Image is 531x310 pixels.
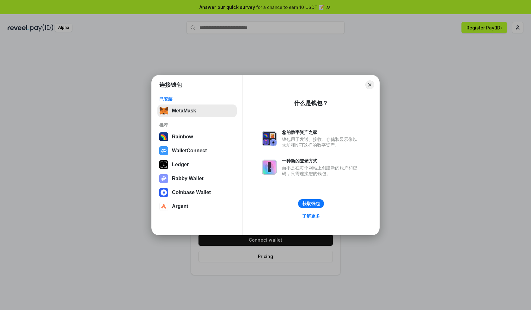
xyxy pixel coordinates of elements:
[302,213,320,219] div: 了解更多
[157,104,237,117] button: MetaMask
[157,200,237,213] button: Argent
[262,131,277,146] img: svg+xml,%3Csvg%20xmlns%3D%22http%3A%2F%2Fwww.w3.org%2F2000%2Fsvg%22%20fill%3D%22none%22%20viewBox...
[365,80,374,89] button: Close
[294,99,328,107] div: 什么是钱包？
[159,96,235,102] div: 已安装
[159,146,168,155] img: svg+xml,%3Csvg%20width%3D%2228%22%20height%3D%2228%22%20viewBox%3D%220%200%2028%2028%22%20fill%3D...
[159,160,168,169] img: svg+xml,%3Csvg%20xmlns%3D%22http%3A%2F%2Fwww.w3.org%2F2000%2Fsvg%22%20width%3D%2228%22%20height%3...
[282,158,360,164] div: 一种新的登录方式
[159,132,168,141] img: svg+xml,%3Csvg%20width%3D%22120%22%20height%3D%22120%22%20viewBox%3D%220%200%20120%20120%22%20fil...
[159,174,168,183] img: svg+xml,%3Csvg%20xmlns%3D%22http%3A%2F%2Fwww.w3.org%2F2000%2Fsvg%22%20fill%3D%22none%22%20viewBox...
[262,160,277,175] img: svg+xml,%3Csvg%20xmlns%3D%22http%3A%2F%2Fwww.w3.org%2F2000%2Fsvg%22%20fill%3D%22none%22%20viewBox...
[172,162,189,168] div: Ledger
[157,186,237,199] button: Coinbase Wallet
[282,165,360,176] div: 而不是在每个网站上创建新的账户和密码，只需连接您的钱包。
[282,130,360,135] div: 您的数字资产之家
[157,144,237,157] button: WalletConnect
[159,81,182,89] h1: 连接钱包
[159,202,168,211] img: svg+xml,%3Csvg%20width%3D%2228%22%20height%3D%2228%22%20viewBox%3D%220%200%2028%2028%22%20fill%3D...
[157,130,237,143] button: Rainbow
[172,108,196,114] div: MetaMask
[172,204,188,209] div: Argent
[172,190,211,195] div: Coinbase Wallet
[298,199,324,208] button: 获取钱包
[172,134,193,140] div: Rainbow
[172,176,204,181] div: Rabby Wallet
[298,212,324,220] a: 了解更多
[157,172,237,185] button: Rabby Wallet
[302,201,320,206] div: 获取钱包
[159,106,168,115] img: svg+xml,%3Csvg%20fill%3D%22none%22%20height%3D%2233%22%20viewBox%3D%220%200%2035%2033%22%20width%...
[159,122,235,128] div: 推荐
[282,136,360,148] div: 钱包用于发送、接收、存储和显示像以太坊和NFT这样的数字资产。
[172,148,207,154] div: WalletConnect
[157,158,237,171] button: Ledger
[159,188,168,197] img: svg+xml,%3Csvg%20width%3D%2228%22%20height%3D%2228%22%20viewBox%3D%220%200%2028%2028%22%20fill%3D...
